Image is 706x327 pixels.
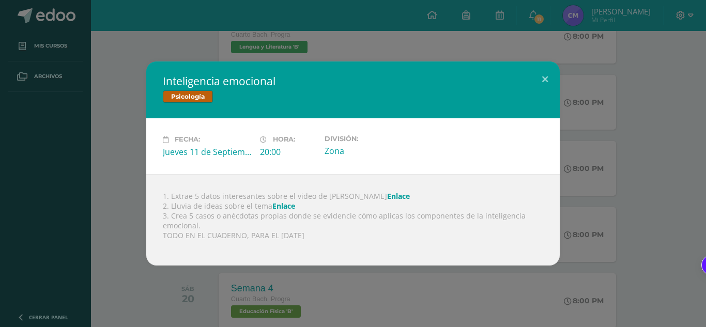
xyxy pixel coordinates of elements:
button: Close (Esc) [530,61,560,97]
span: Hora: [273,136,295,144]
div: Jueves 11 de Septiembre [163,146,252,158]
a: Enlace [272,201,295,211]
span: Psicología [163,90,213,103]
a: Enlace [387,191,410,201]
label: División: [325,135,413,143]
div: 1. Extrae 5 datos interesantes sobre el video de [PERSON_NAME] 2. Lluvia de ideas sobre el tema 3... [146,174,560,266]
span: Fecha: [175,136,200,144]
div: Zona [325,145,413,157]
h2: Inteligencia emocional [163,74,543,88]
div: 20:00 [260,146,316,158]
